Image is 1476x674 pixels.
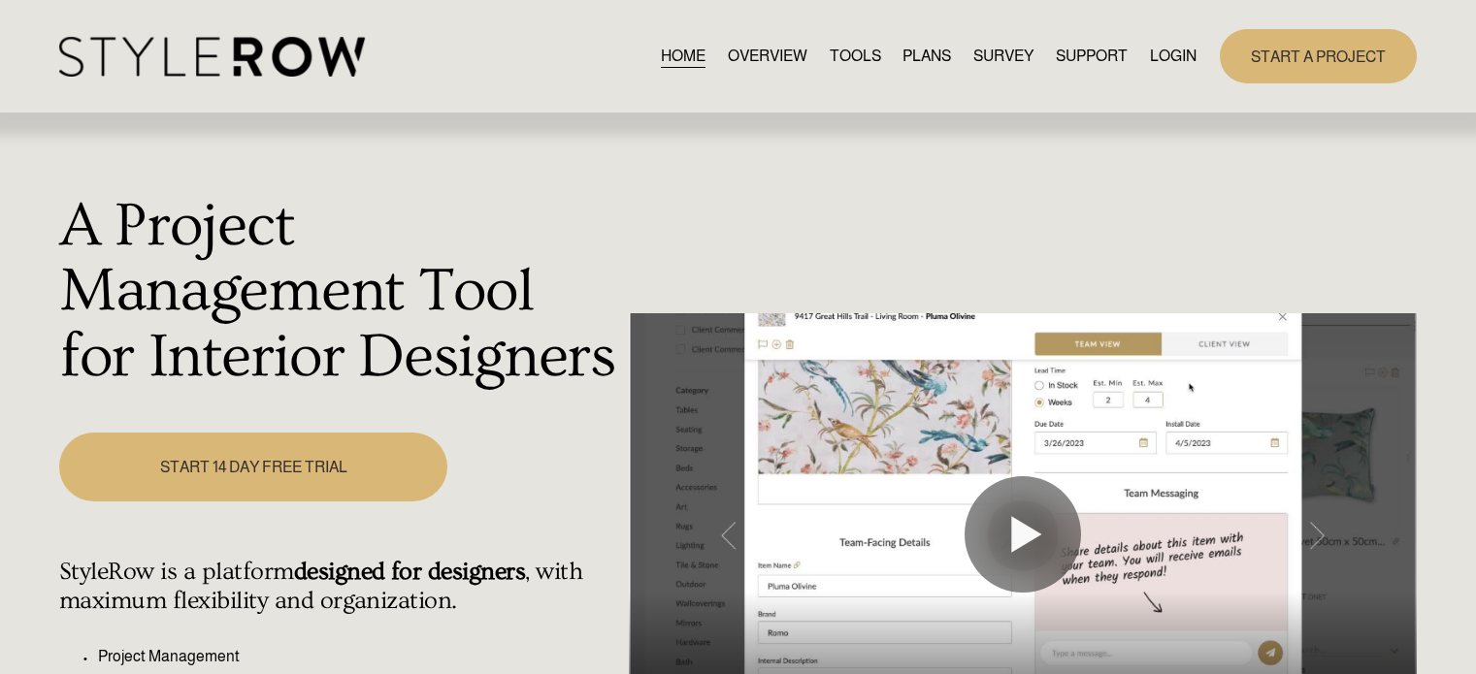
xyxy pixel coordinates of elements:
a: TOOLS [830,43,881,69]
span: SUPPORT [1056,45,1128,68]
h1: A Project Management Tool for Interior Designers [59,194,619,391]
strong: designed for designers [294,558,526,586]
button: Play [965,476,1081,593]
a: START A PROJECT [1220,29,1417,82]
a: folder dropdown [1056,43,1128,69]
a: SURVEY [973,43,1033,69]
img: StyleRow [59,37,365,77]
p: Project Management [98,645,619,668]
a: START 14 DAY FREE TRIAL [59,433,447,501]
a: PLANS [902,43,951,69]
a: OVERVIEW [728,43,807,69]
h4: StyleRow is a platform , with maximum flexibility and organization. [59,558,619,616]
a: HOME [661,43,705,69]
a: LOGIN [1150,43,1197,69]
